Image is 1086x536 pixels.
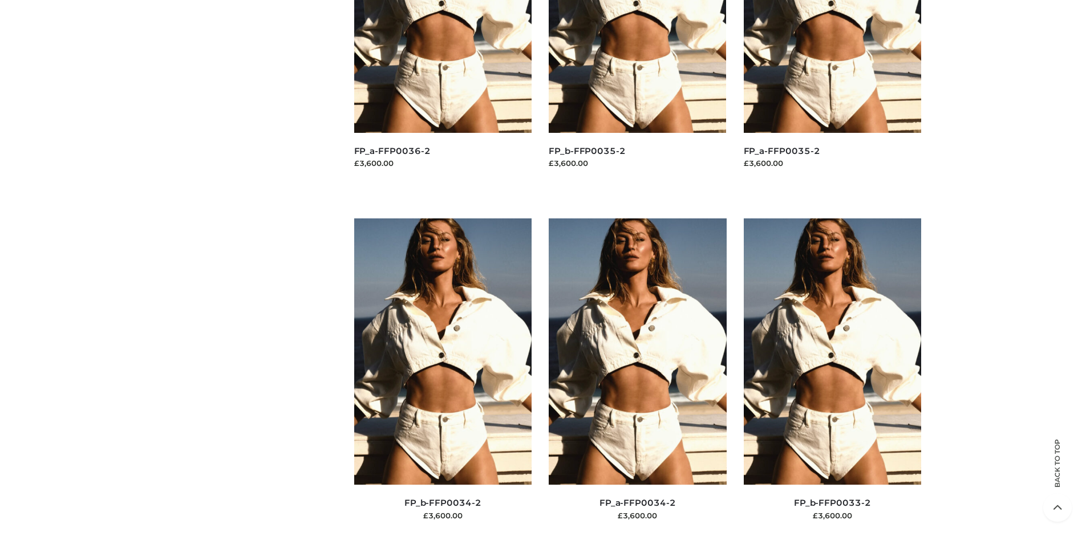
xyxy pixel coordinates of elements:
a: FP_a-FFP0036-2 [354,145,431,156]
span: £ [423,511,428,520]
a: FP_b-FFP0034-2 [404,497,481,508]
a: FP_b-FFP0033-2 [794,497,871,508]
bdi: 3,600.00 [813,511,852,520]
div: £3,600.00 [354,157,532,169]
a: FP_a-FFP0034-2 [599,497,676,508]
span: £ [618,511,623,520]
img: FP_a-FFP0034-2 [549,218,727,485]
img: FP_b-FFP0034-2 [354,218,532,485]
div: £3,600.00 [744,157,922,169]
bdi: 3,600.00 [618,511,657,520]
a: FP_a-FFP0035-2 [744,145,820,156]
bdi: 3,600.00 [423,511,463,520]
div: £3,600.00 [549,157,727,169]
img: FP_b-FFP0033-2 [744,218,922,485]
span: £ [813,511,818,520]
span: Back to top [1043,459,1072,488]
a: FP_b-FFP0035-2 [549,145,626,156]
